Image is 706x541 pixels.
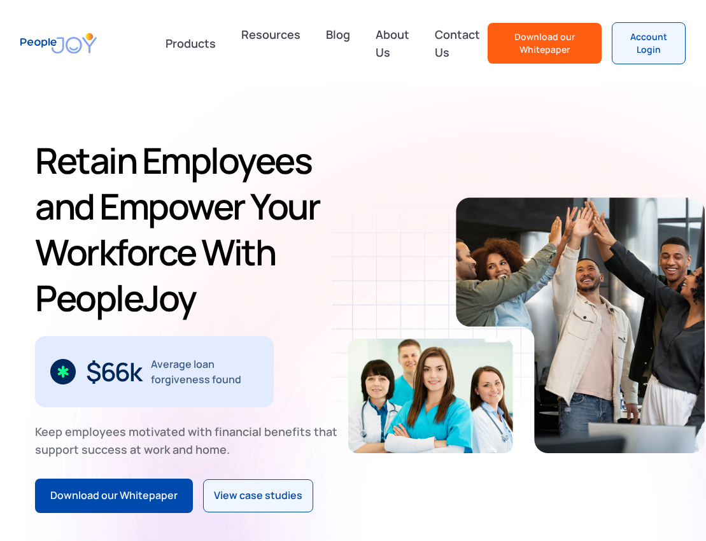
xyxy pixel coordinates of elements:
img: Retain-Employees-PeopleJoy [348,339,513,453]
a: Download our Whitepaper [35,479,193,513]
a: Account Login [612,22,686,64]
a: Download our Whitepaper [488,23,602,64]
div: Keep employees motivated with financial benefits that support success at work and home. [35,423,348,458]
img: Retain-Employees-PeopleJoy [456,197,705,453]
div: Products [158,31,223,56]
div: Download our Whitepaper [50,488,178,504]
a: Contact Us [427,20,488,66]
a: Resources [234,20,308,66]
a: Blog [318,20,358,66]
a: View case studies [203,479,313,512]
div: $66k [86,362,141,382]
div: 2 / 3 [35,336,274,407]
a: About Us [368,20,417,66]
h1: Retain Employees and Empower Your Workforce With PeopleJoy [35,137,348,321]
div: Account Login [623,31,675,56]
div: View case studies [214,488,302,504]
div: Average loan forgiveness found [151,356,258,387]
div: Download our Whitepaper [498,31,591,56]
a: home [20,25,97,61]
